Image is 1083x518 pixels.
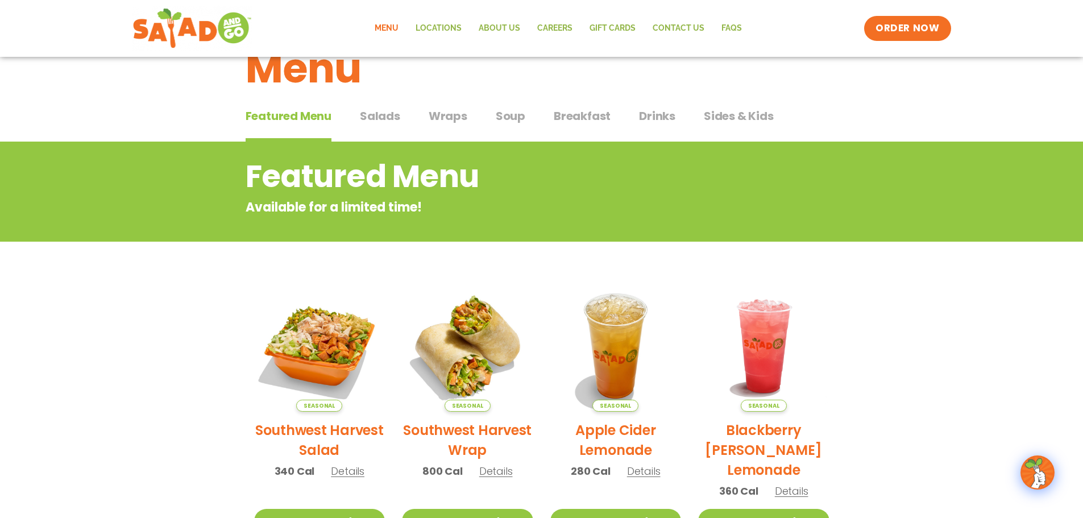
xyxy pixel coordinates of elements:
[246,154,746,200] h2: Featured Menu
[429,107,467,125] span: Wraps
[775,484,808,498] span: Details
[698,280,829,412] img: Product photo for Blackberry Bramble Lemonade
[571,463,611,479] span: 280 Cal
[132,6,252,51] img: new-SAG-logo-768×292
[296,400,342,412] span: Seasonal
[719,483,758,499] span: 360 Cal
[741,400,787,412] span: Seasonal
[246,38,838,99] h1: Menu
[644,15,713,42] a: Contact Us
[550,420,682,460] h2: Apple Cider Lemonade
[360,107,400,125] span: Salads
[581,15,644,42] a: GIFT CARDS
[704,107,774,125] span: Sides & Kids
[331,464,364,478] span: Details
[275,463,315,479] span: 340 Cal
[402,420,533,460] h2: Southwest Harvest Wrap
[402,280,533,412] img: Product photo for Southwest Harvest Wrap
[254,420,385,460] h2: Southwest Harvest Salad
[479,464,513,478] span: Details
[366,15,407,42] a: Menu
[639,107,675,125] span: Drinks
[246,103,838,142] div: Tabbed content
[592,400,638,412] span: Seasonal
[864,16,951,41] a: ORDER NOW
[554,107,611,125] span: Breakfast
[246,198,746,217] p: Available for a limited time!
[445,400,491,412] span: Seasonal
[407,15,470,42] a: Locations
[875,22,939,35] span: ORDER NOW
[698,420,829,480] h2: Blackberry [PERSON_NAME] Lemonade
[254,280,385,412] img: Product photo for Southwest Harvest Salad
[550,280,682,412] img: Product photo for Apple Cider Lemonade
[496,107,525,125] span: Soup
[366,15,750,42] nav: Menu
[1022,457,1053,488] img: wpChatIcon
[422,463,463,479] span: 800 Cal
[529,15,581,42] a: Careers
[246,107,331,125] span: Featured Menu
[713,15,750,42] a: FAQs
[470,15,529,42] a: About Us
[627,464,661,478] span: Details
